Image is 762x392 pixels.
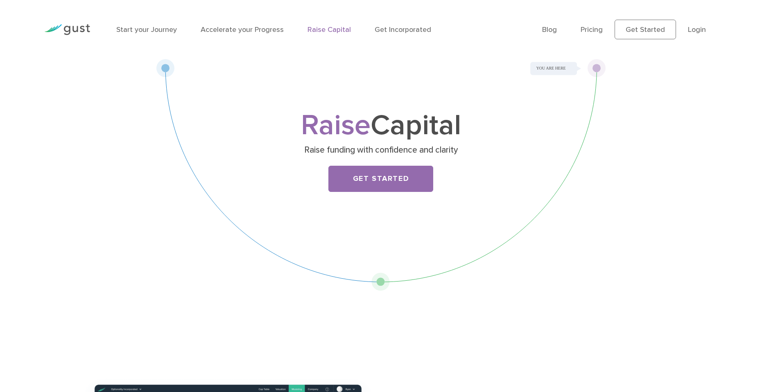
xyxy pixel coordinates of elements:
a: Start your Journey [116,25,177,34]
a: Get Started [328,166,433,192]
img: Gust Logo [44,24,90,35]
a: Get Incorporated [375,25,431,34]
a: Accelerate your Progress [201,25,284,34]
a: Blog [542,25,557,34]
span: Raise [301,108,371,142]
a: Get Started [615,20,676,39]
a: Pricing [581,25,603,34]
a: Login [688,25,706,34]
p: Raise funding with confidence and clarity [222,144,540,156]
a: Raise Capital [308,25,351,34]
h1: Capital [219,113,543,139]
